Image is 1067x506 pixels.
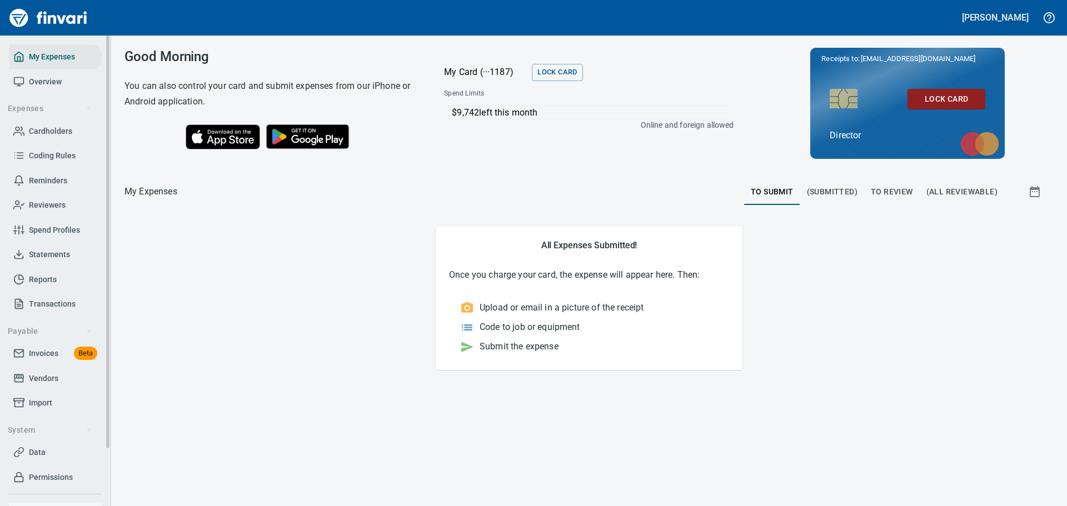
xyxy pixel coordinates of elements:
span: Statements [29,248,70,262]
span: Invoices [29,347,58,360]
p: Code to job or equipment [480,320,580,334]
img: Download on the App Store [186,124,260,149]
span: [EMAIL_ADDRESS][DOMAIN_NAME] [860,53,976,64]
span: Import [29,396,52,410]
p: My Card (···1187) [444,66,527,79]
a: Statements [9,242,102,267]
span: Payable [8,324,92,338]
span: Reminders [29,174,67,188]
span: Lock Card [537,66,577,79]
span: Spend Limits [444,88,608,99]
button: Expenses [3,98,96,119]
a: InvoicesBeta [9,341,102,366]
h5: All Expenses Submitted! [449,239,729,251]
p: Submit the expense [480,340,559,353]
a: Coding Rules [9,143,102,168]
span: (Submitted) [807,185,857,199]
button: Lock Card [532,64,582,81]
span: To Review [871,185,913,199]
span: Lock Card [916,92,976,106]
button: Payable [3,321,96,342]
h5: [PERSON_NAME] [962,12,1029,23]
button: Lock Card [908,89,985,109]
img: mastercard.svg [955,126,1005,162]
span: Reviewers [29,198,66,212]
p: $9,742 left this month [452,106,730,119]
p: Director [830,129,985,142]
span: Data [29,445,46,459]
span: Spend Profiles [29,223,80,237]
span: Expenses [8,102,92,116]
a: Reviewers [9,193,102,218]
img: Finvari [7,4,90,31]
a: Permissions [9,465,102,490]
span: Beta [74,347,97,360]
span: Vendors [29,372,58,385]
span: Coding Rules [29,149,76,163]
button: Show transactions within a particular date range [1018,178,1054,205]
a: Vendors [9,366,102,391]
a: Reports [9,267,102,292]
p: My Expenses [124,185,177,198]
a: Data [9,440,102,465]
span: System [8,423,92,437]
span: Overview [29,75,62,89]
p: Online and foreign allowed [435,119,734,131]
img: Get it on Google Play [260,118,356,155]
span: Cardholders [29,124,72,138]
button: [PERSON_NAME] [959,9,1031,26]
a: Transactions [9,292,102,317]
a: My Expenses [9,44,102,69]
button: System [3,420,96,440]
span: (All Reviewable) [926,185,998,199]
a: Overview [9,69,102,94]
p: Once you charge your card, the expense will appear here. Then: [449,268,729,282]
span: Reports [29,273,57,287]
h6: You can also control your card and submit expenses from our iPhone or Android application. [124,78,416,109]
span: My Expenses [29,50,75,64]
a: Import [9,390,102,415]
p: Receipts to: [821,53,994,64]
span: Permissions [29,470,73,484]
nav: breadcrumb [124,185,177,198]
span: To Submit [751,185,794,199]
p: Upload or email in a picture of the receipt [480,301,644,314]
span: Transactions [29,297,76,311]
a: Reminders [9,168,102,193]
h3: Good Morning [124,49,416,64]
a: Spend Profiles [9,218,102,243]
a: Cardholders [9,119,102,144]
